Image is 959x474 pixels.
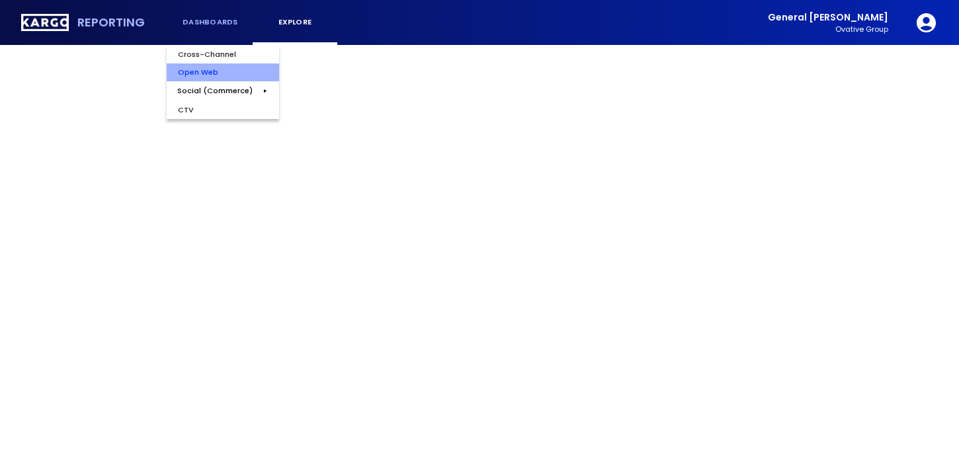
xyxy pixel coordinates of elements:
div: Cross-Channel [167,45,247,63]
span: General [PERSON_NAME] [768,13,888,22]
div: CTV [167,100,204,119]
div: Social (Commerce) [177,89,262,94]
span: Ovative Group [835,26,888,33]
div: explore [263,18,327,26]
button: Social (Commerce) [177,85,269,97]
div: dashboards [179,18,242,26]
div: Open Web [167,63,229,82]
span: Reporting [77,14,145,30]
img: Kargo logo [21,14,69,31]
